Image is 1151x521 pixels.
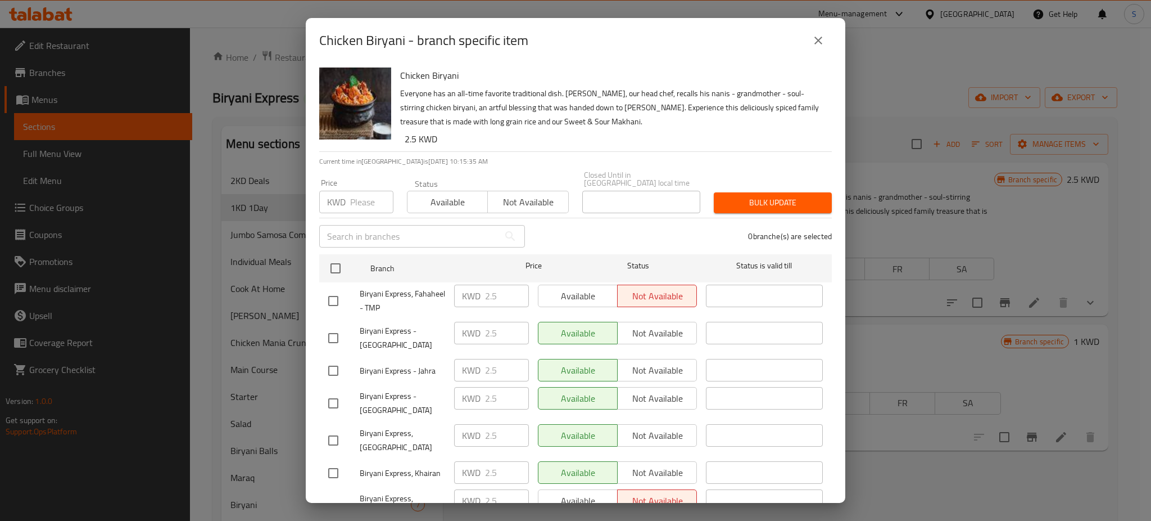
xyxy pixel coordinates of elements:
button: Bulk update [714,192,832,213]
p: Current time in [GEOGRAPHIC_DATA] is [DATE] 10:15:35 AM [319,156,832,167]
button: Available [407,191,488,213]
p: KWD [462,429,481,442]
button: close [805,27,832,54]
span: Bulk update [723,196,823,210]
span: Biryani Express, Fahaheel - TMP [360,287,445,315]
p: KWD [462,392,481,405]
span: Biryani Express, Khairan [360,466,445,480]
input: Please enter price [485,322,529,344]
input: Please enter price [485,285,529,307]
span: Available [412,194,483,210]
span: Price [496,259,571,273]
h6: Chicken Biryani [400,68,823,83]
input: Please enter price [350,191,393,213]
p: KWD [462,466,481,479]
h6: 2.5 KWD [405,131,823,147]
p: 0 branche(s) are selected [748,231,832,242]
p: KWD [462,363,481,377]
p: KWD [462,326,481,340]
span: Status is valid till [706,259,823,273]
span: Biryani Express - Jahra [360,364,445,378]
p: KWD [462,494,481,507]
p: Everyone has an all-time favorite traditional dish. [PERSON_NAME], our head chef, recalls his nan... [400,87,823,129]
button: Not available [487,191,568,213]
input: Please enter price [485,359,529,381]
input: Search in branches [319,225,499,248]
span: Status [580,259,697,273]
input: Please enter price [485,489,529,512]
span: Biryani Express - [GEOGRAPHIC_DATA] [360,389,445,417]
h2: Chicken Biryani - branch specific item [319,32,528,50]
img: Chicken Biryani [319,68,391,140]
p: KWD [327,195,346,209]
input: Please enter price [485,387,529,410]
span: Biryani Express - [GEOGRAPHIC_DATA] [360,324,445,352]
input: Please enter price [485,461,529,484]
input: Please enter price [485,424,529,447]
span: Not available [492,194,564,210]
span: Biryani Express, [GEOGRAPHIC_DATA] [360,426,445,455]
p: KWD [462,289,481,303]
span: Branch [370,262,487,276]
